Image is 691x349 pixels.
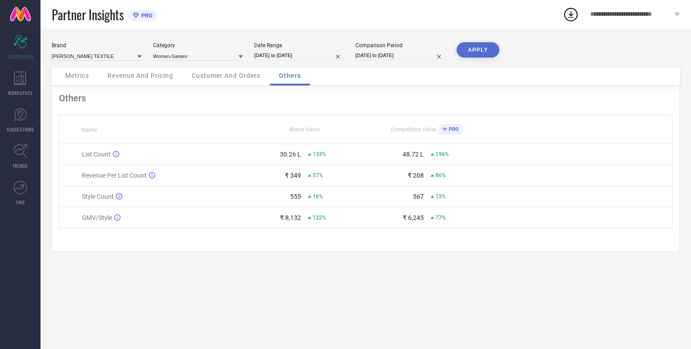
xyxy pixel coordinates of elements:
div: ₹ 6,245 [403,214,424,221]
div: 567 [413,193,424,200]
div: ₹ 8,132 [280,214,301,221]
div: Date Range [254,42,344,49]
span: PRO [139,12,153,19]
span: 13% [435,193,446,200]
span: FWD [16,199,25,206]
span: Brand Value [290,126,319,133]
span: 57% [313,172,323,179]
input: Select date range [254,51,344,60]
span: Revenue And Pricing [108,72,173,79]
span: PRO [447,126,459,132]
div: Brand [52,42,142,49]
span: 77% [435,215,446,221]
div: 48.72 L [403,151,424,158]
span: Name [82,127,97,133]
span: 86% [435,172,446,179]
span: Competitors Value [390,126,436,133]
span: GMV/Style [82,214,112,221]
span: 122% [313,215,326,221]
div: Category [153,42,243,49]
span: Metrics [65,72,89,79]
span: Others [279,72,301,79]
span: Partner Insights [52,5,124,24]
div: ₹ 349 [285,172,301,179]
span: List Count [82,151,111,158]
span: Revenue Per List Count [82,172,147,179]
span: Style Count [82,193,114,200]
span: 16% [313,193,323,200]
span: SUGGESTIONS [7,126,34,133]
div: ₹ 208 [408,172,424,179]
div: 555 [290,193,301,200]
span: SCORECARDS [7,53,34,60]
div: Open download list [563,6,579,22]
button: APPLY [457,42,499,58]
span: 196% [435,151,449,157]
span: TRENDS [13,162,28,169]
span: 133% [313,151,326,157]
div: Comparison Period [355,42,445,49]
div: 30.26 L [280,151,301,158]
input: Select comparison period [355,51,445,60]
div: Others [59,93,673,103]
span: Customer And Orders [192,72,260,79]
span: WORKSPACE [8,89,33,96]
